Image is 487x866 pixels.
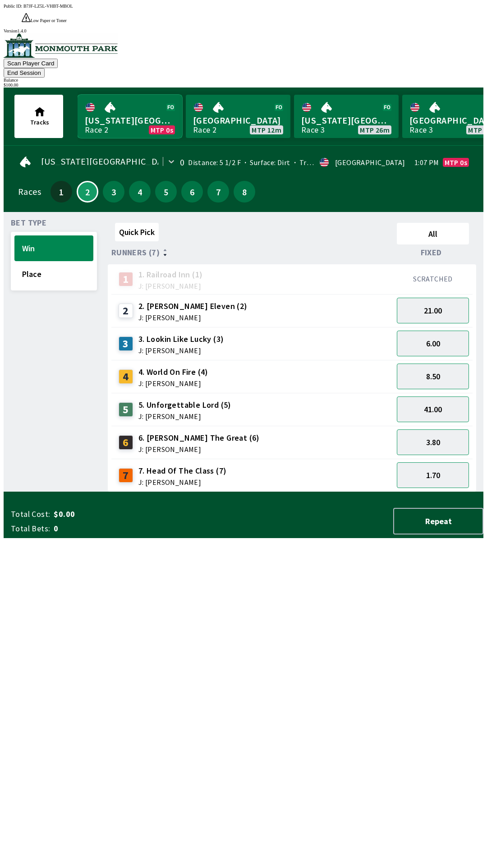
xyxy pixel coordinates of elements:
[236,189,253,195] span: 8
[138,413,231,420] span: J: [PERSON_NAME]
[426,338,440,349] span: 6.00
[80,189,95,194] span: 2
[138,269,203,281] span: 1. Railroad Inn (1)
[241,158,290,167] span: Surface: Dirt
[119,435,133,450] div: 6
[129,181,151,203] button: 4
[397,462,469,488] button: 1.70
[77,181,98,203] button: 2
[393,508,483,534] button: Repeat
[18,188,41,195] div: Races
[138,399,231,411] span: 5. Unforgettable Lord (5)
[4,28,483,33] div: Version 1.4.0
[426,470,440,480] span: 1.70
[207,181,229,203] button: 7
[78,95,182,138] a: [US_STATE][GEOGRAPHIC_DATA]Race 2MTP 0s
[414,159,439,166] span: 1:07 PM
[23,4,73,9] span: B7JF-LZ5L-VHBT-MBOL
[360,126,390,134] span: MTP 26m
[138,333,224,345] span: 3. Lookin Like Lucky (3)
[426,437,440,447] span: 3.80
[119,369,133,384] div: 4
[4,4,483,9] div: Public ID:
[54,523,196,534] span: 0
[11,219,46,226] span: Bet Type
[11,523,50,534] span: Total Bets:
[409,126,433,134] div: Race 3
[234,181,255,203] button: 8
[22,269,86,279] span: Place
[119,402,133,417] div: 5
[180,159,184,166] div: 0
[397,429,469,455] button: 3.80
[157,189,175,195] span: 5
[14,95,63,138] button: Tracks
[30,118,49,126] span: Tracks
[54,509,196,520] span: $0.00
[301,115,391,126] span: [US_STATE][GEOGRAPHIC_DATA]
[14,261,93,287] button: Place
[138,380,208,387] span: J: [PERSON_NAME]
[252,126,281,134] span: MTP 12m
[401,229,465,239] span: All
[138,446,260,453] span: J: [PERSON_NAME]
[4,59,58,68] button: Scan Player Card
[4,83,483,88] div: $ 100.00
[393,248,473,257] div: Fixed
[193,126,216,134] div: Race 2
[186,95,290,138] a: [GEOGRAPHIC_DATA]Race 2MTP 12m
[397,223,469,244] button: All
[119,468,133,483] div: 7
[426,371,440,382] span: 8.50
[290,158,368,167] span: Track Condition: Fast
[14,235,93,261] button: Win
[111,249,160,256] span: Runners (7)
[4,78,483,83] div: Balance
[138,465,227,477] span: 7. Head Of The Class (7)
[131,189,148,195] span: 4
[119,227,155,237] span: Quick Pick
[115,223,159,241] button: Quick Pick
[4,33,118,58] img: venue logo
[397,396,469,422] button: 41.00
[210,189,227,195] span: 7
[424,404,442,415] span: 41.00
[193,115,283,126] span: [GEOGRAPHIC_DATA]
[138,366,208,378] span: 4. World On Fire (4)
[294,95,399,138] a: [US_STATE][GEOGRAPHIC_DATA]Race 3MTP 26m
[138,479,227,486] span: J: [PERSON_NAME]
[397,331,469,356] button: 6.00
[31,18,67,23] span: Low Paper or Toner
[138,347,224,354] span: J: [PERSON_NAME]
[155,181,177,203] button: 5
[397,364,469,389] button: 8.50
[105,189,122,195] span: 3
[397,274,469,283] div: SCRATCHED
[119,272,133,286] div: 1
[138,300,248,312] span: 2. [PERSON_NAME] Eleven (2)
[188,158,241,167] span: Distance: 5 1/2 F
[138,314,248,321] span: J: [PERSON_NAME]
[119,304,133,318] div: 2
[397,298,469,323] button: 21.00
[301,126,325,134] div: Race 3
[335,159,405,166] div: [GEOGRAPHIC_DATA]
[11,509,50,520] span: Total Cost:
[22,243,86,253] span: Win
[421,249,442,256] span: Fixed
[138,432,260,444] span: 6. [PERSON_NAME] The Great (6)
[445,159,467,166] span: MTP 0s
[401,516,475,526] span: Repeat
[103,181,124,203] button: 3
[184,189,201,195] span: 6
[41,158,176,165] span: [US_STATE][GEOGRAPHIC_DATA]
[138,282,203,290] span: J: [PERSON_NAME]
[111,248,393,257] div: Runners (7)
[4,68,45,78] button: End Session
[51,181,72,203] button: 1
[181,181,203,203] button: 6
[424,305,442,316] span: 21.00
[119,336,133,351] div: 3
[53,189,70,195] span: 1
